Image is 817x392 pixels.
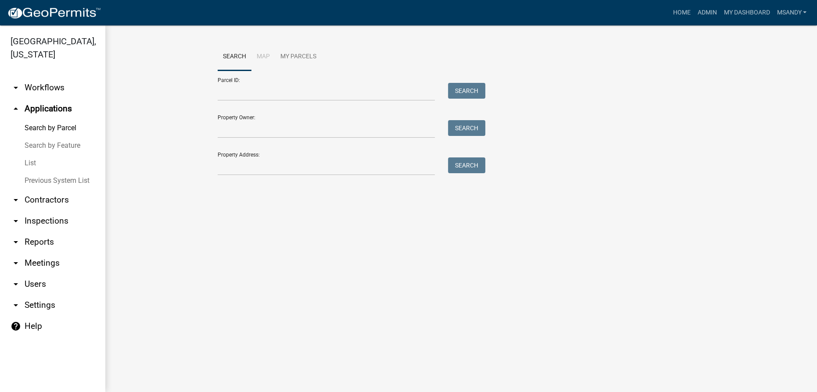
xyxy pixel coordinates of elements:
[11,216,21,226] i: arrow_drop_down
[669,4,694,21] a: Home
[11,82,21,93] i: arrow_drop_down
[11,279,21,289] i: arrow_drop_down
[448,83,485,99] button: Search
[275,43,322,71] a: My Parcels
[11,103,21,114] i: arrow_drop_up
[448,120,485,136] button: Search
[11,237,21,247] i: arrow_drop_down
[218,43,251,71] a: Search
[694,4,720,21] a: Admin
[11,195,21,205] i: arrow_drop_down
[11,321,21,331] i: help
[11,300,21,310] i: arrow_drop_down
[448,157,485,173] button: Search
[11,258,21,268] i: arrow_drop_down
[720,4,773,21] a: My Dashboard
[773,4,810,21] a: msandy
